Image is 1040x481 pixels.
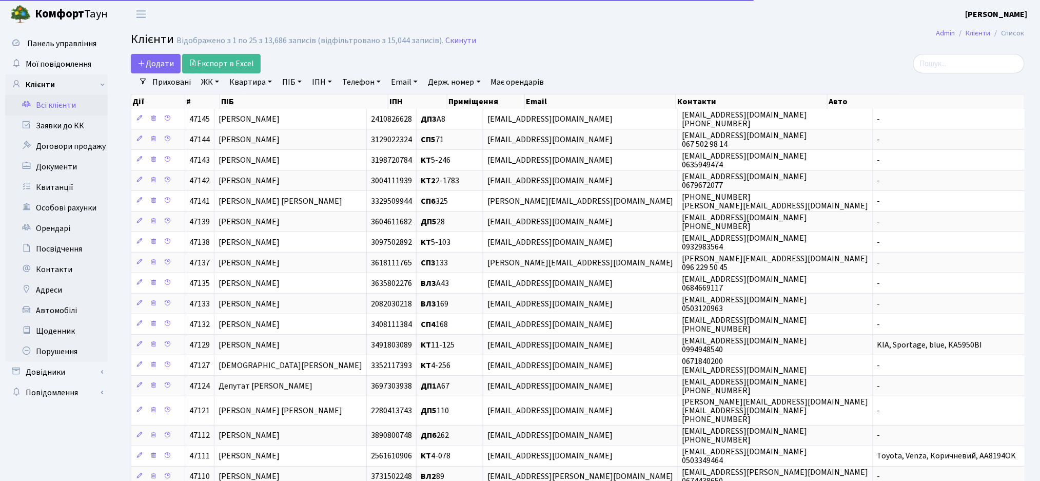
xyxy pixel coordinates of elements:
span: [EMAIL_ADDRESS][DOMAIN_NAME] 0994948540 [682,335,808,355]
span: 47135 [189,278,210,289]
span: 28 [421,216,445,227]
span: 47139 [189,216,210,227]
b: СП6 [421,196,436,207]
b: [PERSON_NAME] [966,9,1028,20]
span: [EMAIL_ADDRESS][DOMAIN_NAME] [487,134,613,145]
a: Додати [131,54,181,73]
span: [PERSON_NAME][EMAIL_ADDRESS][DOMAIN_NAME] [EMAIL_ADDRESS][DOMAIN_NAME] [PHONE_NUMBER] [682,396,869,425]
span: [PERSON_NAME] [219,134,280,145]
span: 3491803089 [371,339,412,351]
th: ІПН [388,94,447,109]
a: Порушення [5,341,108,362]
span: [DEMOGRAPHIC_DATA][PERSON_NAME] [219,360,362,371]
span: 2561610906 [371,451,412,462]
span: 47132 [189,319,210,330]
span: [EMAIL_ADDRESS][DOMAIN_NAME] [487,216,613,227]
b: КТ [421,155,431,166]
span: [EMAIL_ADDRESS][DOMAIN_NAME] [PHONE_NUMBER] [682,212,808,232]
span: 3329509944 [371,196,412,207]
span: 3352117393 [371,360,412,371]
span: 4-078 [421,451,450,462]
span: - [877,216,880,227]
span: [PERSON_NAME] [219,298,280,310]
span: 3604611682 [371,216,412,227]
span: - [877,196,880,207]
a: Щоденник [5,321,108,341]
a: Клієнти [966,28,991,39]
span: - [877,257,880,268]
span: Депутат [PERSON_NAME] [219,380,312,392]
a: Посвідчення [5,239,108,259]
span: 262 [421,430,449,441]
span: Мої повідомлення [26,59,91,70]
a: Контакти [5,259,108,280]
a: Панель управління [5,33,108,54]
span: 5-103 [421,237,450,248]
b: Комфорт [35,6,84,22]
span: Панель управління [27,38,96,49]
span: [PERSON_NAME] [219,216,280,227]
th: Дії [131,94,185,109]
span: - [877,237,880,248]
span: 47137 [189,257,210,268]
span: [PERSON_NAME] [219,339,280,351]
a: Скинути [445,36,476,46]
span: 3129022324 [371,134,412,145]
span: [EMAIL_ADDRESS][DOMAIN_NAME] 0635949474 [682,150,808,170]
span: 2-1783 [421,175,459,186]
span: - [877,405,880,416]
span: [PERSON_NAME][EMAIL_ADDRESS][DOMAIN_NAME] 096 229 50 45 [682,253,869,273]
span: [PHONE_NUMBER] [PERSON_NAME][EMAIL_ADDRESS][DOMAIN_NAME] [682,191,869,211]
span: [EMAIL_ADDRESS][DOMAIN_NAME] [487,175,613,186]
span: Toyota, Venza, Коричневий, AA8194OK [877,451,1016,462]
span: 0671840200 [EMAIL_ADDRESS][DOMAIN_NAME] [682,356,808,376]
span: [PERSON_NAME] [219,175,280,186]
span: [PERSON_NAME] [219,237,280,248]
span: [PERSON_NAME] [219,155,280,166]
th: Приміщення [447,94,525,109]
span: 47144 [189,134,210,145]
span: - [877,175,880,186]
b: ДП1 [421,380,437,392]
span: [EMAIL_ADDRESS][DOMAIN_NAME] [487,339,613,351]
span: 3004111939 [371,175,412,186]
a: Квитанції [5,177,108,198]
span: KIA, Sportage, blue, КА5950ВІ [877,339,983,351]
span: Таун [35,6,108,23]
span: 3198720784 [371,155,412,166]
a: Адреси [5,280,108,300]
span: [EMAIL_ADDRESS][DOMAIN_NAME] 0684669117 [682,274,808,294]
a: Держ. номер [424,73,484,91]
b: СП3 [421,257,436,268]
a: Експорт в Excel [182,54,261,73]
span: [EMAIL_ADDRESS][DOMAIN_NAME] [487,360,613,371]
b: СП4 [421,319,436,330]
span: [EMAIL_ADDRESS][DOMAIN_NAME] [487,430,613,441]
span: [EMAIL_ADDRESS][DOMAIN_NAME] 067 502 98 14 [682,130,808,150]
button: Переключити навігацію [128,6,154,23]
span: 169 [421,298,448,310]
span: 110 [421,405,449,416]
input: Пошук... [913,54,1025,73]
span: [EMAIL_ADDRESS][DOMAIN_NAME] [487,405,613,416]
b: ДП5 [421,216,437,227]
th: Авто [828,94,1025,109]
span: 3635802276 [371,278,412,289]
span: [EMAIL_ADDRESS][DOMAIN_NAME] [487,237,613,248]
th: Email [525,94,676,109]
span: - [877,430,880,441]
b: ВЛ3 [421,278,436,289]
span: [EMAIL_ADDRESS][DOMAIN_NAME] [PHONE_NUMBER] [682,426,808,446]
span: 2280413743 [371,405,412,416]
span: А43 [421,278,449,289]
a: Email [387,73,422,91]
th: ПІБ [220,94,388,109]
span: 47127 [189,360,210,371]
span: [PERSON_NAME] [219,113,280,125]
a: Документи [5,157,108,177]
b: КТ [421,339,431,351]
span: А8 [421,113,445,125]
span: - [877,134,880,145]
div: Відображено з 1 по 25 з 13,686 записів (відфільтровано з 15,044 записів). [176,36,443,46]
span: 3408111384 [371,319,412,330]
